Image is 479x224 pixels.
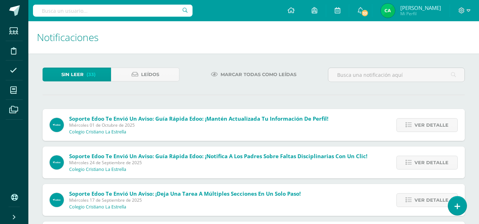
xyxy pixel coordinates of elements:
[69,153,367,160] span: Soporte Edoo te envió un aviso: Guía Rápida Edoo: ¡Notifica a los Padres sobre Faltas Disciplinar...
[69,167,126,172] p: Colegio Cristiano La Estrella
[43,68,111,81] a: Sin leer(33)
[202,68,305,81] a: Marcar todas como leídas
[33,5,193,17] input: Busca un usuario...
[361,9,368,17] span: 33
[221,68,296,81] span: Marcar todas como leídas
[400,11,441,17] span: Mi Perfil
[50,155,64,170] img: 2ac04e7532c0868506636c65c6247924.png
[381,4,395,18] img: e55c7239eccfee018000ba7709242319.png
[69,122,328,128] span: Miércoles 01 de Octubre de 2025
[37,30,99,44] span: Notificaciones
[50,118,64,132] img: 2ac04e7532c0868506636c65c6247924.png
[69,115,328,122] span: Soporte Edoo te envió un aviso: Guía Rápida Edoo: ¡Mantén Actualizada tu Información de Perfil!
[69,190,301,197] span: Soporte Edoo te envió un aviso: ¡Deja una Tarea a Múltiples Secciones en un Solo Paso!
[69,204,126,210] p: Colegio Cristiano La Estrella
[141,68,159,81] span: Leídos
[328,68,464,82] input: Busca una notificación aquí
[111,68,179,81] a: Leídos
[61,68,84,81] span: Sin leer
[414,156,449,169] span: Ver detalle
[69,160,367,166] span: Miércoles 24 de Septiembre de 2025
[414,119,449,132] span: Ver detalle
[87,68,96,81] span: (33)
[69,129,126,135] p: Colegio Cristiano La Estrella
[69,197,301,203] span: Miércoles 17 de Septiembre de 2025
[400,4,441,11] span: [PERSON_NAME]
[414,194,449,207] span: Ver detalle
[50,193,64,207] img: 2ac04e7532c0868506636c65c6247924.png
